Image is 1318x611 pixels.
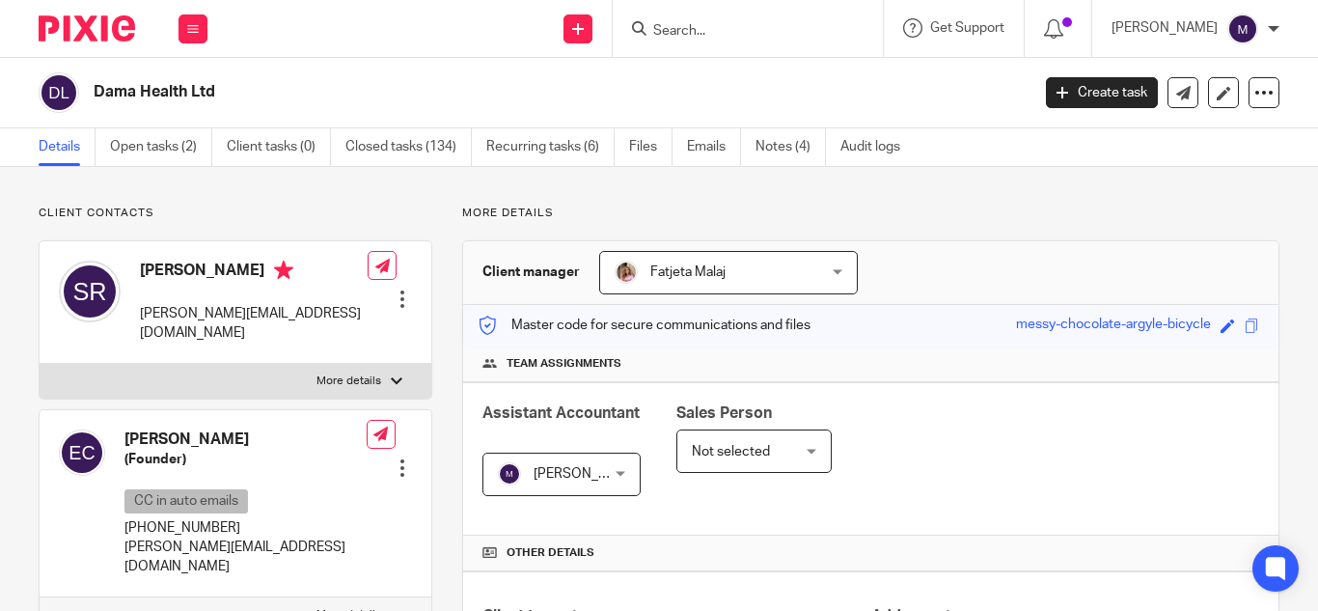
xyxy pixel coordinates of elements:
a: Open tasks (2) [110,128,212,166]
p: More details [316,374,381,389]
img: svg%3E [1227,14,1258,44]
div: messy-chocolate-argyle-bicycle [1016,315,1211,337]
a: Notes (4) [755,128,826,166]
h2: Dama Health Ltd [94,82,833,102]
span: Get Support [930,21,1004,35]
p: [PERSON_NAME][EMAIL_ADDRESS][DOMAIN_NAME] [124,538,367,577]
p: [PERSON_NAME] [1112,18,1218,38]
a: Audit logs [840,128,915,166]
span: [PERSON_NAME] [534,467,640,481]
a: Client tasks (0) [227,128,331,166]
span: Fatjeta Malaj [650,265,726,279]
p: Client contacts [39,206,432,221]
img: svg%3E [59,261,121,322]
img: svg%3E [39,72,79,113]
a: Create task [1046,77,1158,108]
img: Pixie [39,15,135,42]
p: CC in auto emails [124,489,248,514]
img: MicrosoftTeams-image%20(5).png [615,261,638,284]
p: Master code for secure communications and files [478,316,810,335]
span: Not selected [692,445,770,458]
i: Primary [274,261,293,280]
img: svg%3E [498,462,521,486]
a: Files [629,128,673,166]
h4: [PERSON_NAME] [124,430,367,450]
p: [PHONE_NUMBER] [124,518,367,538]
span: Assistant Accountant [482,405,640,421]
h3: Client manager [482,263,580,282]
input: Search [651,23,825,41]
p: [PERSON_NAME][EMAIL_ADDRESS][DOMAIN_NAME] [140,304,368,344]
p: More details [462,206,1279,221]
a: Details [39,128,96,166]
span: Other details [507,545,594,561]
span: Team assignments [507,356,621,372]
img: svg%3E [59,430,105,476]
a: Emails [687,128,741,166]
h4: [PERSON_NAME] [140,261,368,285]
span: Sales Person [676,405,772,421]
a: Recurring tasks (6) [486,128,615,166]
h5: (Founder) [124,450,367,469]
a: Closed tasks (134) [345,128,472,166]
